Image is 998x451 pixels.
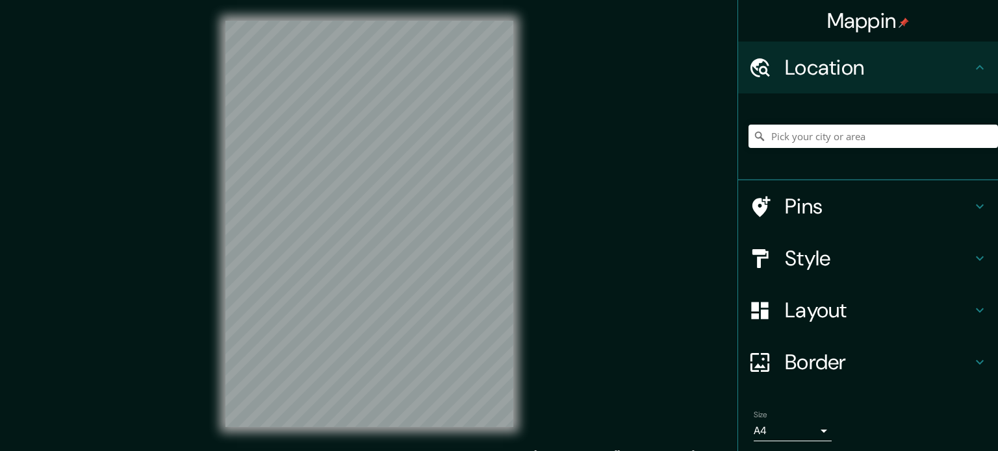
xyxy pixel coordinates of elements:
[827,8,910,34] h4: Mappin
[785,193,972,219] h4: Pins
[738,232,998,284] div: Style
[754,421,832,441] div: A4
[899,18,909,28] img: pin-icon.png
[754,409,767,421] label: Size
[738,284,998,336] div: Layout
[738,42,998,93] div: Location
[738,180,998,232] div: Pins
[225,21,513,427] canvas: Map
[738,336,998,388] div: Border
[785,349,972,375] h4: Border
[785,55,972,80] h4: Location
[785,245,972,271] h4: Style
[748,125,998,148] input: Pick your city or area
[785,297,972,323] h4: Layout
